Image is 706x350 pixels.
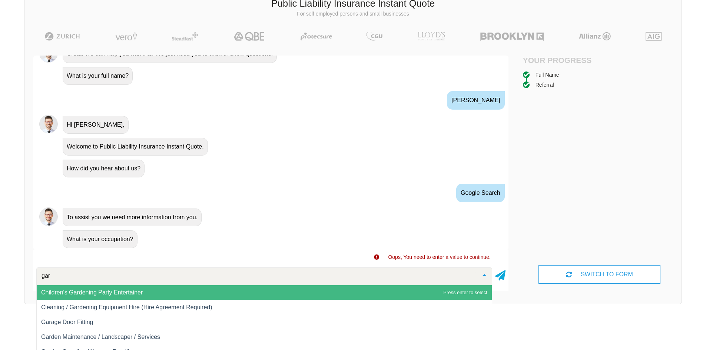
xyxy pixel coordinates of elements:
[536,71,559,79] div: Full Name
[41,289,143,296] span: Children's Gardening Party Entertainer
[39,115,58,133] img: Chatbot | PLI
[63,67,133,85] div: What is your full name?
[229,32,269,41] img: QBE | Public Liability Insurance
[41,334,160,340] span: Garden Maintenance / Landscaper / Services
[40,272,477,280] input: Search or select your occupation
[169,32,201,41] img: Steadfast | Public Liability Insurance
[388,254,490,260] span: Oops, You need to enter a value to continue.
[523,56,600,65] h4: Your Progress
[63,160,145,177] div: How did you hear about us?
[41,319,93,325] span: Garage Door Fitting
[41,304,212,310] span: Cleaning / Gardening Equipment Hire (Hire Agreement Required)
[63,116,129,134] div: Hi [PERSON_NAME],
[643,32,664,41] img: AIG | Public Liability Insurance
[575,32,614,41] img: Allianz | Public Liability Insurance
[536,81,554,89] div: Referral
[538,265,660,284] div: SWITCH TO FORM
[414,32,449,41] img: LLOYD's | Public Liability Insurance
[298,32,335,41] img: Protecsure | Public Liability Insurance
[42,32,83,41] img: Zurich | Public Liability Insurance
[30,10,676,18] p: For self employed persons and small businesses
[63,230,137,248] div: What is your occupation?
[112,32,140,41] img: Vero | Public Liability Insurance
[363,32,385,41] img: CGU | Public Liability Insurance
[63,138,208,156] div: Welcome to Public Liability Insurance Instant Quote.
[477,32,547,41] img: Brooklyn | Public Liability Insurance
[447,91,505,110] div: [PERSON_NAME]
[456,184,505,202] div: Google Search
[63,209,202,226] div: To assist you we need more information from you.
[39,207,58,226] img: Chatbot | PLI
